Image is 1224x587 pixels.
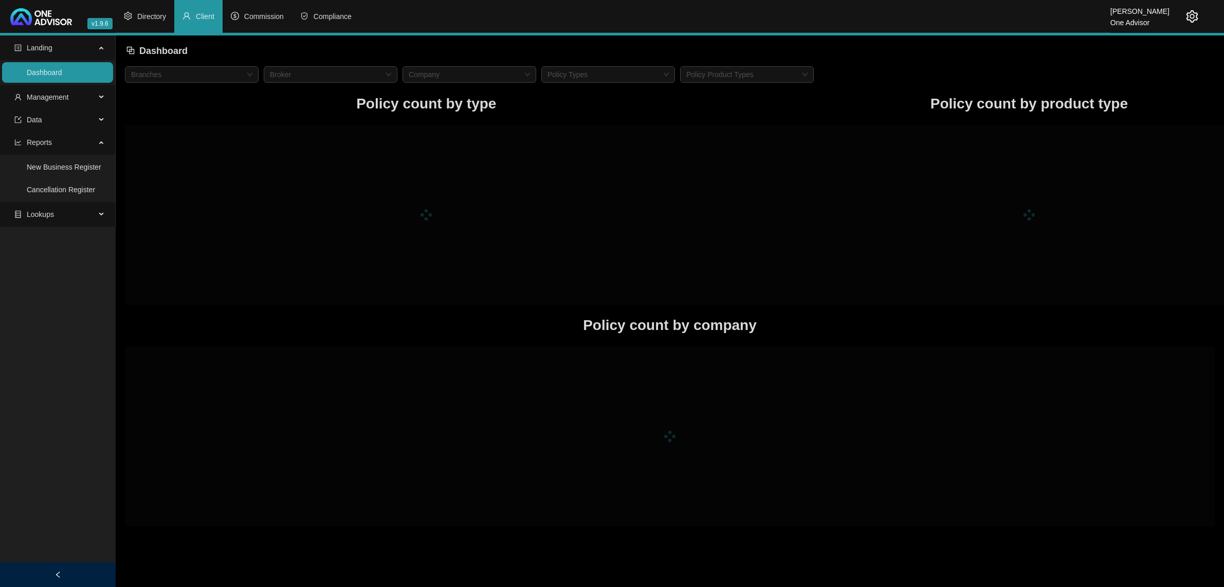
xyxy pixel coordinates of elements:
a: Dashboard [27,68,62,77]
div: [PERSON_NAME] [1110,3,1170,14]
span: safety [300,12,308,20]
span: line-chart [14,139,22,146]
span: Landing [27,44,52,52]
span: user [182,12,191,20]
span: dollar [231,12,239,20]
span: Client [196,12,214,21]
span: Data [27,116,42,124]
span: import [14,116,22,123]
span: Management [27,93,69,101]
a: Cancellation Register [27,186,95,194]
span: profile [14,44,22,51]
div: One Advisor [1110,14,1170,25]
span: setting [124,12,132,20]
span: Lookups [27,210,54,218]
img: 2df55531c6924b55f21c4cf5d4484680-logo-light.svg [10,8,72,25]
span: Compliance [314,12,352,21]
span: database [14,211,22,218]
span: setting [1186,10,1198,23]
span: Directory [137,12,166,21]
span: Dashboard [139,46,188,56]
span: Commission [244,12,284,21]
span: Reports [27,138,52,146]
h1: Policy count by company [125,314,1215,337]
span: block [126,46,135,55]
span: v1.9.6 [87,18,113,29]
a: New Business Register [27,163,101,171]
span: left [54,571,62,578]
span: user [14,94,22,101]
h1: Policy count by type [125,93,728,115]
